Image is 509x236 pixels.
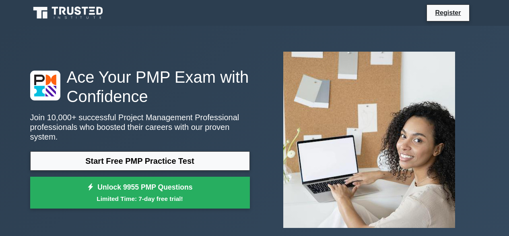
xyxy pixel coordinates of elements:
[40,194,240,203] small: Limited Time: 7-day free trial!
[30,177,250,209] a: Unlock 9955 PMP QuestionsLimited Time: 7-day free trial!
[430,8,466,18] a: Register
[30,151,250,171] a: Start Free PMP Practice Test
[30,67,250,106] h1: Ace Your PMP Exam with Confidence
[30,113,250,142] p: Join 10,000+ successful Project Management Professional professionals who boosted their careers w...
